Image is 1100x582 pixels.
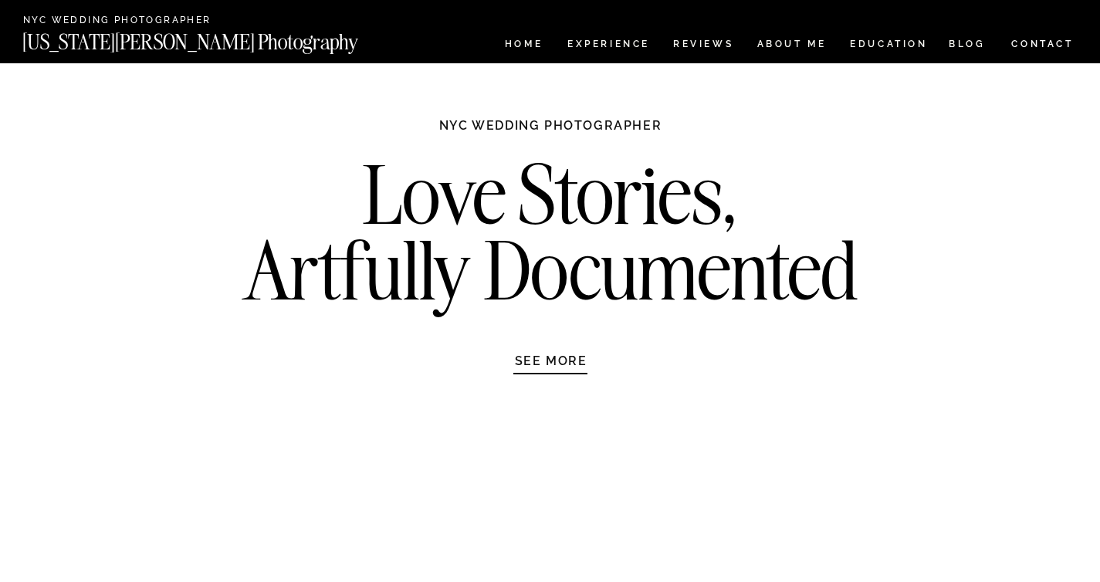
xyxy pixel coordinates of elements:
[673,39,731,52] a: REVIEWS
[949,39,986,52] a: BLOG
[1010,36,1075,52] a: CONTACT
[502,39,546,52] a: HOME
[756,39,827,52] a: ABOUT ME
[227,157,875,319] h2: Love Stories, Artfully Documented
[22,32,410,45] a: [US_STATE][PERSON_NAME] Photography
[406,117,696,148] h1: NYC WEDDING PHOTOGRAPHER
[567,39,648,52] a: Experience
[23,15,256,27] a: NYC Wedding Photographer
[848,39,929,52] a: EDUCATION
[478,353,624,368] a: SEE MORE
